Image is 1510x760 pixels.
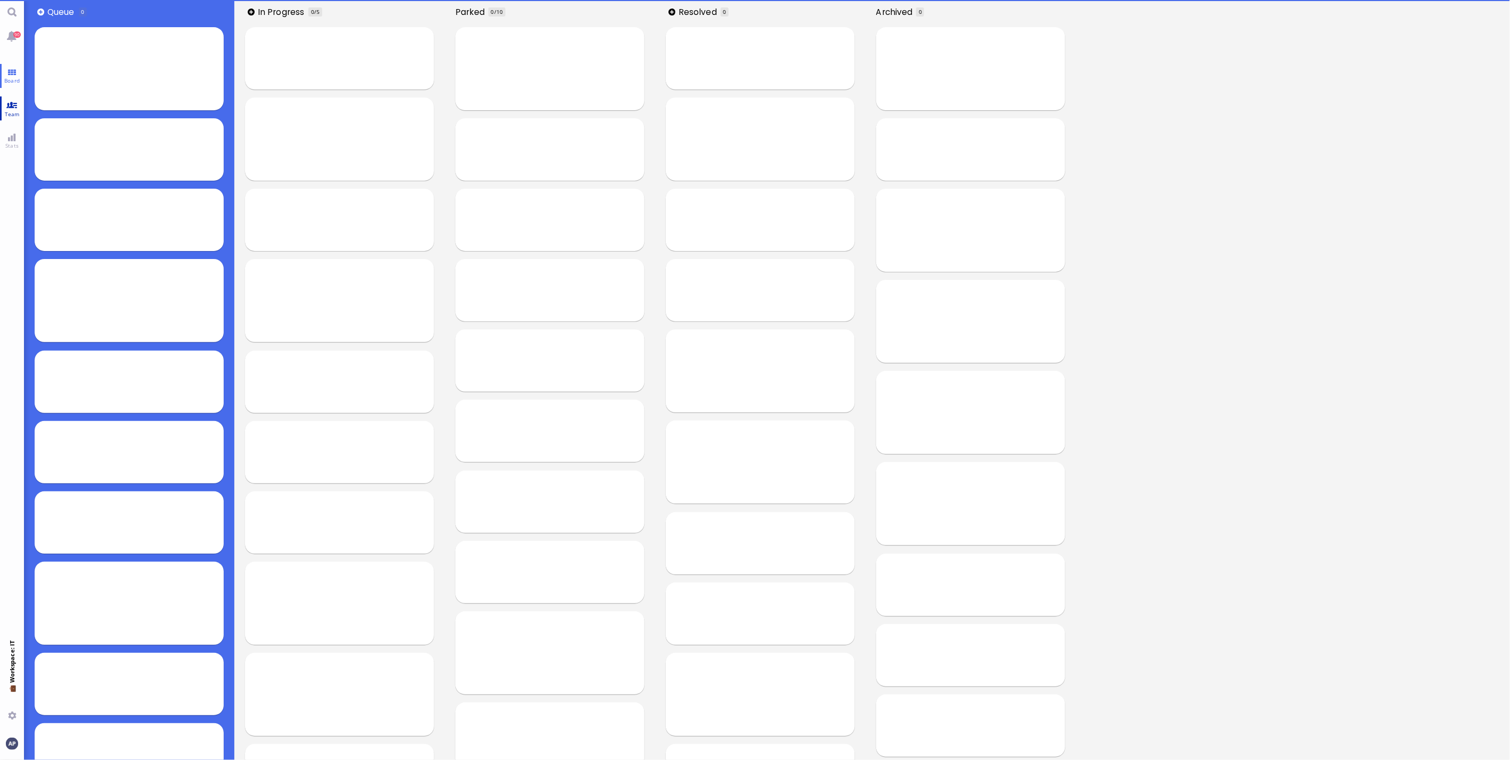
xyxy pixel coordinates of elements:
[314,8,320,15] span: /5
[13,31,21,38] span: 90
[455,6,488,18] span: Parked
[2,77,22,84] span: Board
[2,110,22,118] span: Team
[81,8,84,15] span: 0
[679,6,721,18] span: Resolved
[3,142,21,149] span: Stats
[248,9,255,15] button: Add
[723,8,726,15] span: 0
[491,8,494,15] span: 0
[311,8,314,15] span: 0
[876,6,917,18] span: Archived
[8,683,16,707] span: 💼 Workspace: IT
[258,6,308,18] span: In progress
[37,9,44,15] button: Add
[919,8,922,15] span: 0
[47,6,78,18] span: Queue
[6,738,18,749] img: You
[494,8,503,15] span: /10
[668,9,675,15] button: Add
